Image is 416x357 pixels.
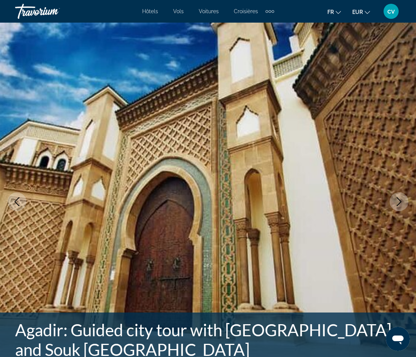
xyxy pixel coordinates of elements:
[173,8,184,14] a: Vols
[8,192,26,211] button: Previous image
[352,6,370,17] button: Change currency
[199,8,219,14] a: Voitures
[142,8,158,14] a: Hôtels
[381,3,401,19] button: User Menu
[327,9,334,15] span: fr
[15,2,91,21] a: Travorium
[390,192,408,211] button: Next image
[266,5,274,17] button: Extra navigation items
[234,8,258,14] a: Croisières
[352,9,363,15] span: EUR
[327,6,341,17] button: Change language
[386,327,410,351] iframe: Bouton de lancement de la fenêtre de messagerie
[387,8,395,15] span: cv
